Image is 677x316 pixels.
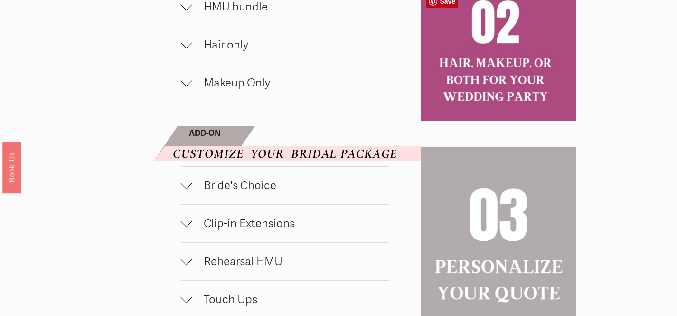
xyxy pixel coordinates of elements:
[192,293,390,306] span: Touch Ups
[192,217,390,230] span: Clip-in Extensions
[181,26,390,64] button: Hair only
[192,179,390,192] span: Bride's Choice
[192,38,390,52] span: Hair only
[181,205,390,242] button: Clip-in Extensions
[192,255,390,268] span: Rehearsal HMU
[2,141,21,193] a: Book Us
[181,167,390,204] button: Bride's Choice
[181,243,390,280] button: Rehearsal HMU
[189,128,221,138] strong: ADD-ON
[192,76,390,90] span: Makeup Only
[173,146,397,162] em: CUSTOMIZE YOUR BRIDAL PACKAGE
[181,64,390,102] button: Makeup Only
